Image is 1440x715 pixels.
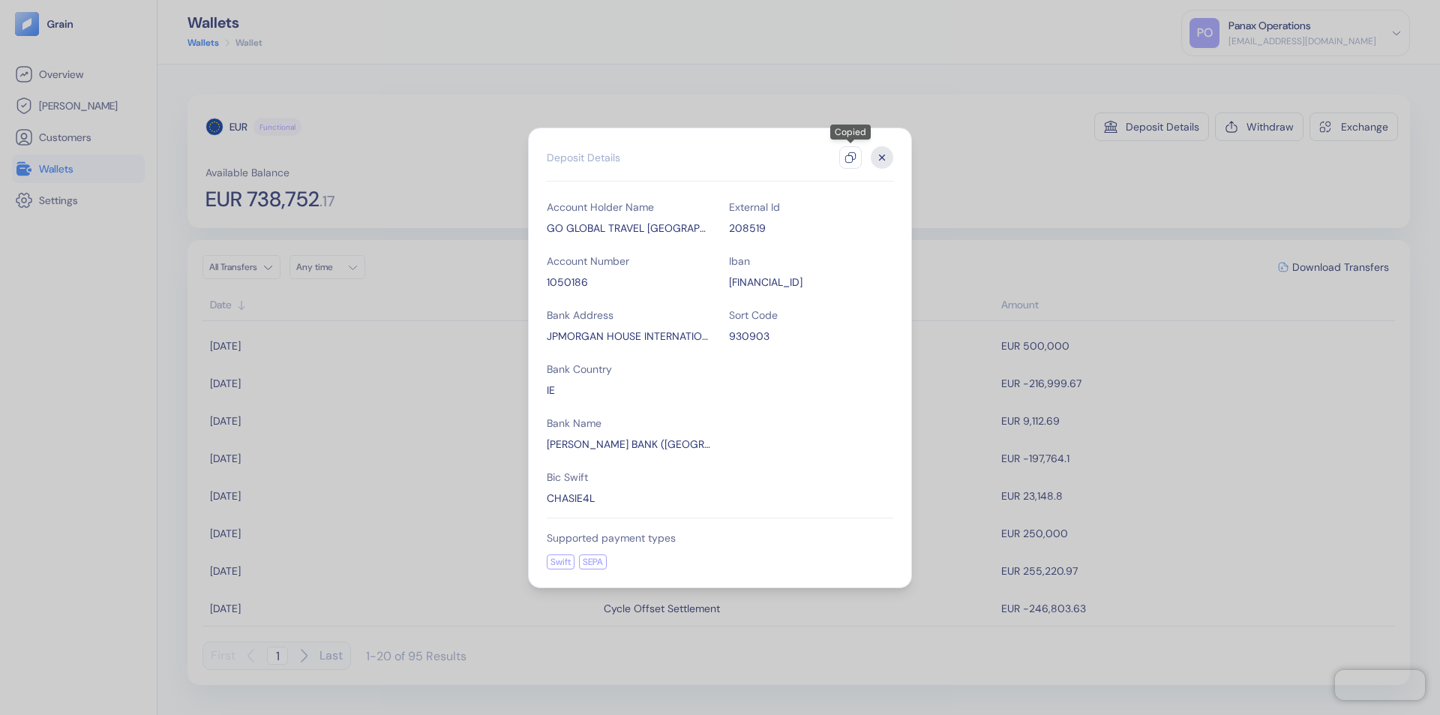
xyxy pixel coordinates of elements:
div: Iban [729,254,893,269]
div: Bank Country [547,362,711,377]
div: Bank Name [547,416,711,431]
div: Supported payment types [547,530,893,545]
div: SEPA [579,554,607,569]
div: Swift [547,554,574,569]
div: Account Holder Name [547,200,711,215]
div: Copied [830,125,871,140]
div: JPMORGAN HOUSE INTERNATIONAL FINANCIAL SERVICES CENTRE,Dublin 1,Ireland [547,329,711,344]
div: Bic Swift [547,470,711,485]
div: External Id [729,200,893,215]
div: 1050186 [547,275,711,290]
div: GO GLOBAL TRAVEL BULGARIA EOOD Interpay [547,221,711,236]
div: IE72CHAS93090301050186 [729,275,893,290]
div: 930903 [729,329,893,344]
div: IE [547,383,711,398]
div: CHASIE4L [547,491,711,506]
div: Account Number [547,254,711,269]
div: 208519 [729,221,893,236]
div: J.P. MORGAN BANK (IRELAND) PLC [547,437,711,452]
div: Sort Code [729,308,893,323]
div: Bank Address [547,308,711,323]
div: Deposit Details [547,150,620,165]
